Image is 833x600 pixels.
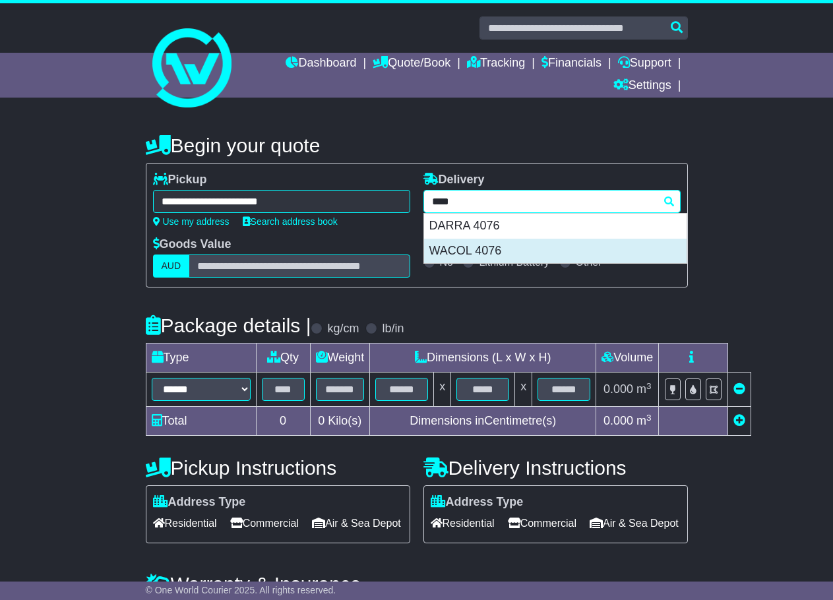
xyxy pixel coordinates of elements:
[467,53,525,75] a: Tracking
[243,216,338,227] a: Search address book
[256,344,310,373] td: Qty
[541,53,602,75] a: Financials
[423,457,688,479] h4: Delivery Instructions
[373,53,450,75] a: Quote/Book
[646,413,652,423] sup: 3
[733,382,745,396] a: Remove this item
[431,513,495,533] span: Residential
[153,173,207,187] label: Pickup
[318,414,324,427] span: 0
[370,344,596,373] td: Dimensions (L x W x H)
[508,513,576,533] span: Commercial
[636,382,652,396] span: m
[286,53,356,75] a: Dashboard
[646,381,652,391] sup: 3
[424,214,687,239] div: DARRA 4076
[230,513,299,533] span: Commercial
[618,53,671,75] a: Support
[590,513,679,533] span: Air & Sea Depot
[256,407,310,436] td: 0
[146,407,256,436] td: Total
[153,495,246,510] label: Address Type
[423,173,485,187] label: Delivery
[312,513,401,533] span: Air & Sea Depot
[153,216,230,227] a: Use my address
[153,513,217,533] span: Residential
[613,75,671,98] a: Settings
[146,573,688,595] h4: Warranty & Insurance
[327,322,359,336] label: kg/cm
[146,457,410,479] h4: Pickup Instructions
[431,495,524,510] label: Address Type
[370,407,596,436] td: Dimensions in Centimetre(s)
[603,414,633,427] span: 0.000
[146,135,688,156] h4: Begin your quote
[603,382,633,396] span: 0.000
[153,255,190,278] label: AUD
[146,344,256,373] td: Type
[515,373,532,407] td: x
[382,322,404,336] label: lb/in
[434,373,451,407] td: x
[636,414,652,427] span: m
[310,407,370,436] td: Kilo(s)
[310,344,370,373] td: Weight
[146,315,311,336] h4: Package details |
[424,239,687,264] div: WACOL 4076
[146,585,336,595] span: © One World Courier 2025. All rights reserved.
[153,237,231,252] label: Goods Value
[733,414,745,427] a: Add new item
[596,344,659,373] td: Volume
[423,190,681,213] typeahead: Please provide city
